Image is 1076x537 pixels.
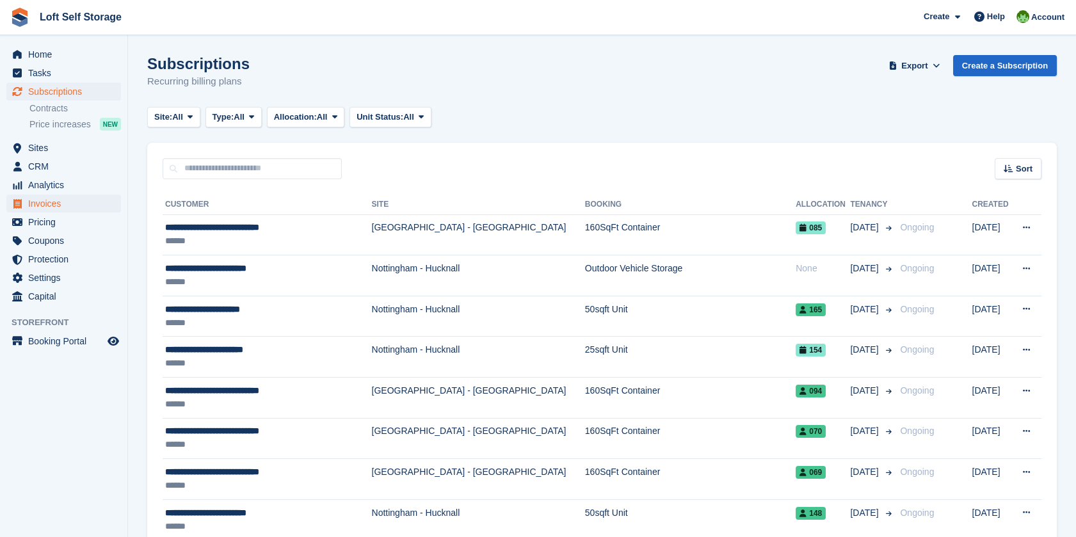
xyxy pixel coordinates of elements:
[850,195,895,215] th: Tenancy
[29,117,121,131] a: Price increases NEW
[6,176,121,194] a: menu
[900,304,934,314] span: Ongoing
[900,508,934,518] span: Ongoing
[850,506,881,520] span: [DATE]
[147,107,200,128] button: Site: All
[357,111,403,124] span: Unit Status:
[147,55,250,72] h1: Subscriptions
[585,195,796,215] th: Booking
[585,378,796,419] td: 160SqFt Container
[28,64,105,82] span: Tasks
[972,459,1012,500] td: [DATE]
[234,111,245,124] span: All
[371,296,584,337] td: Nottingham - Hucknall
[972,337,1012,378] td: [DATE]
[371,214,584,255] td: [GEOGRAPHIC_DATA] - [GEOGRAPHIC_DATA]
[172,111,183,124] span: All
[6,287,121,305] a: menu
[28,157,105,175] span: CRM
[205,107,262,128] button: Type: All
[585,337,796,378] td: 25sqft Unit
[28,269,105,287] span: Settings
[6,213,121,231] a: menu
[585,296,796,337] td: 50sqft Unit
[6,195,121,212] a: menu
[28,83,105,100] span: Subscriptions
[274,111,317,124] span: Allocation:
[371,255,584,296] td: Nottingham - Hucknall
[796,425,826,438] span: 070
[1031,11,1064,24] span: Account
[972,214,1012,255] td: [DATE]
[371,337,584,378] td: Nottingham - Hucknall
[371,195,584,215] th: Site
[371,418,584,459] td: [GEOGRAPHIC_DATA] - [GEOGRAPHIC_DATA]
[371,378,584,419] td: [GEOGRAPHIC_DATA] - [GEOGRAPHIC_DATA]
[6,232,121,250] a: menu
[850,262,881,275] span: [DATE]
[987,10,1005,23] span: Help
[900,385,934,396] span: Ongoing
[850,384,881,397] span: [DATE]
[1016,163,1032,175] span: Sort
[924,10,949,23] span: Create
[28,176,105,194] span: Analytics
[887,55,943,76] button: Export
[28,250,105,268] span: Protection
[28,195,105,212] span: Invoices
[972,378,1012,419] td: [DATE]
[403,111,414,124] span: All
[796,466,826,479] span: 069
[900,467,934,477] span: Ongoing
[585,214,796,255] td: 160SqFt Container
[796,344,826,357] span: 154
[267,107,345,128] button: Allocation: All
[29,118,91,131] span: Price increases
[972,195,1012,215] th: Created
[12,316,127,329] span: Storefront
[28,287,105,305] span: Capital
[585,255,796,296] td: Outdoor Vehicle Storage
[850,343,881,357] span: [DATE]
[317,111,328,124] span: All
[901,60,927,72] span: Export
[6,139,121,157] a: menu
[972,418,1012,459] td: [DATE]
[900,263,934,273] span: Ongoing
[900,344,934,355] span: Ongoing
[796,507,826,520] span: 148
[28,45,105,63] span: Home
[6,45,121,63] a: menu
[35,6,127,28] a: Loft Self Storage
[6,250,121,268] a: menu
[1016,10,1029,23] img: James Johnson
[154,111,172,124] span: Site:
[28,139,105,157] span: Sites
[29,102,121,115] a: Contracts
[796,385,826,397] span: 094
[28,332,105,350] span: Booking Portal
[100,118,121,131] div: NEW
[850,303,881,316] span: [DATE]
[900,222,934,232] span: Ongoing
[585,418,796,459] td: 160SqFt Container
[213,111,234,124] span: Type:
[585,459,796,500] td: 160SqFt Container
[796,262,850,275] div: None
[796,221,826,234] span: 085
[106,333,121,349] a: Preview store
[850,424,881,438] span: [DATE]
[349,107,431,128] button: Unit Status: All
[900,426,934,436] span: Ongoing
[28,232,105,250] span: Coupons
[796,303,826,316] span: 165
[163,195,371,215] th: Customer
[6,83,121,100] a: menu
[850,465,881,479] span: [DATE]
[6,269,121,287] a: menu
[972,296,1012,337] td: [DATE]
[6,332,121,350] a: menu
[6,64,121,82] a: menu
[850,221,881,234] span: [DATE]
[796,195,850,215] th: Allocation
